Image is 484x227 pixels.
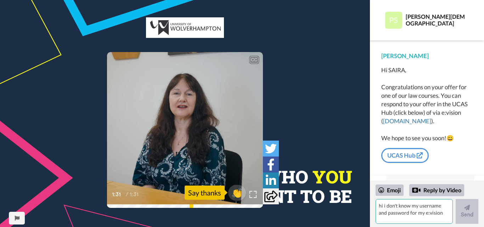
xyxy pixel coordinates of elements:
div: Emoji [376,185,404,196]
button: 👏 [228,185,246,201]
img: c0db3496-36db-47dd-bc5f-9f3a1f8391a7 [146,17,224,38]
div: [PERSON_NAME][DEMOGRAPHIC_DATA] [406,13,465,27]
div: Say thanks [185,186,225,200]
div: Reply by Video [409,184,464,196]
div: [PERSON_NAME] [381,52,473,60]
a: [DOMAIN_NAME] [383,117,431,125]
div: Hi SAIRA, Congratulations on your offer for one of our law courses. You can respond to your offer... [381,66,473,142]
span: 👏 [228,187,246,198]
span: / [126,190,128,199]
button: Send [456,199,478,224]
span: 1:31 [112,190,124,199]
div: CC [250,56,259,63]
img: Full screen [249,191,257,198]
img: Profile Image [385,12,402,29]
div: Reply by Video [412,186,421,194]
a: UCAS Hub [381,148,429,163]
span: 1:31 [130,190,142,199]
